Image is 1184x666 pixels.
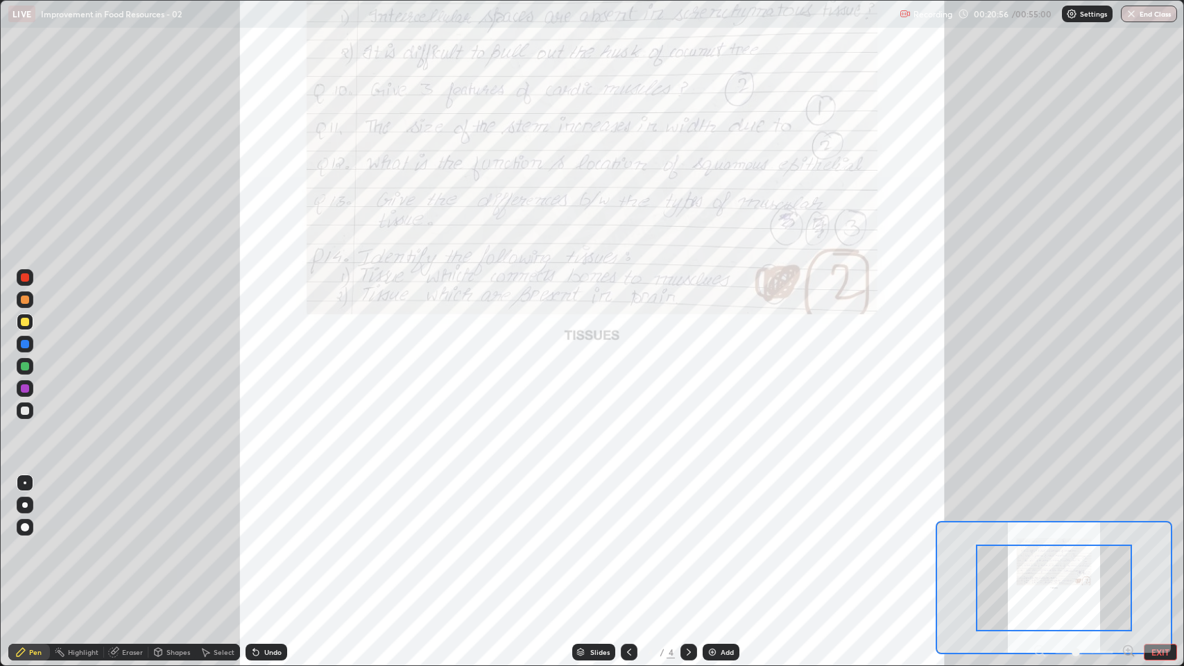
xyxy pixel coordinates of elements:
[900,8,911,19] img: recording.375f2c34.svg
[643,648,657,656] div: 4
[590,649,610,656] div: Slides
[1121,6,1177,22] button: End Class
[41,8,182,19] p: Improvement in Food Resources - 02
[68,649,98,656] div: Highlight
[12,8,31,19] p: LIVE
[166,649,190,656] div: Shapes
[707,647,718,658] img: add-slide-button
[1144,644,1177,660] button: EXIT
[1080,10,1107,17] p: Settings
[721,649,734,656] div: Add
[1126,8,1137,19] img: end-class-cross
[667,646,675,658] div: 4
[913,9,952,19] p: Recording
[660,648,664,656] div: /
[29,649,42,656] div: Pen
[264,649,282,656] div: Undo
[122,649,143,656] div: Eraser
[1066,8,1077,19] img: class-settings-icons
[214,649,234,656] div: Select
